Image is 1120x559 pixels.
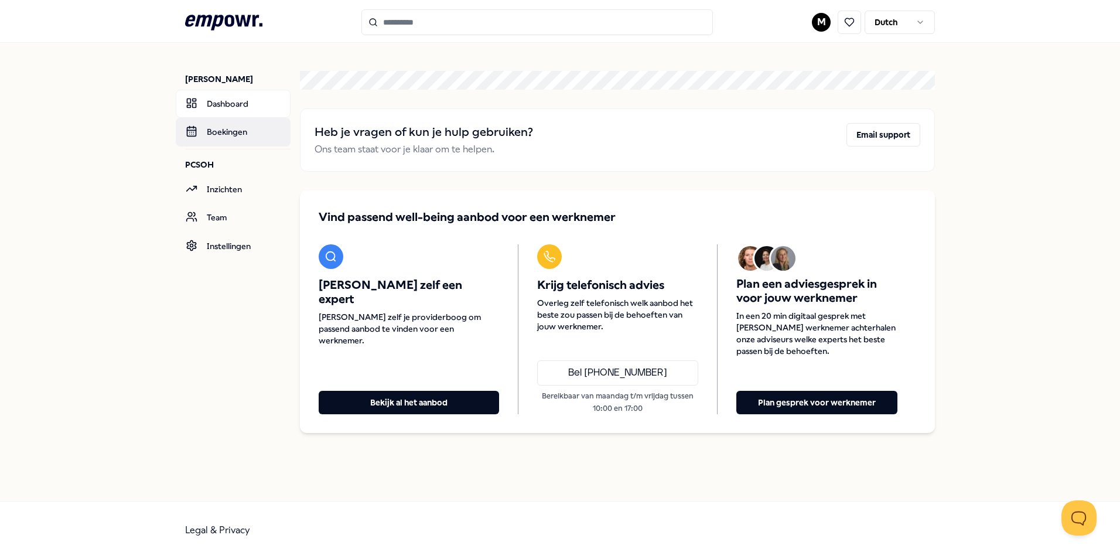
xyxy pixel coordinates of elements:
[537,297,698,332] span: Overleg zelf telefonisch welk aanbod het beste zou passen bij de behoeften van jouw werknemer.
[319,311,499,346] span: [PERSON_NAME] zelf je providerboog om passend aanbod te vinden voor een werknemer.
[754,246,779,271] img: Avatar
[176,232,291,260] a: Instellingen
[176,203,291,231] a: Team
[771,246,795,271] img: Avatar
[361,9,713,35] input: Search for products, categories or subcategories
[537,360,698,386] a: Bel [PHONE_NUMBER]
[319,391,499,414] button: Bekijk al het aanbod
[176,90,291,118] a: Dashboard
[736,310,897,357] span: In een 20 min digitaal gesprek met [PERSON_NAME] werknemer achterhalen onze adviseurs welke exper...
[846,123,920,157] a: Email support
[176,118,291,146] a: Boekingen
[176,175,291,203] a: Inzichten
[537,278,698,292] span: Krijg telefonisch advies
[185,159,291,171] p: PCSOH
[315,142,533,157] p: Ons team staat voor je klaar om te helpen.
[736,277,897,305] span: Plan een adviesgesprek in voor jouw werknemer
[537,390,698,414] p: Bereikbaar van maandag t/m vrijdag tussen 10:00 en 17:00
[846,123,920,146] button: Email support
[185,524,250,536] a: Legal & Privacy
[738,246,763,271] img: Avatar
[812,13,831,32] button: M
[319,278,499,306] span: [PERSON_NAME] zelf een expert
[315,123,533,142] h2: Heb je vragen of kun je hulp gebruiken?
[736,391,897,414] button: Plan gesprek voor werknemer
[185,73,291,85] p: [PERSON_NAME]
[1061,500,1097,536] iframe: Help Scout Beacon - Open
[319,209,616,226] span: Vind passend well-being aanbod voor een werknemer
